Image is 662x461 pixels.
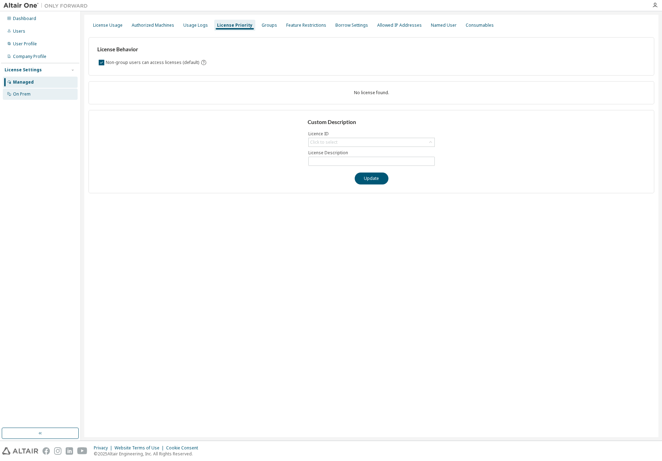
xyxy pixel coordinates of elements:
img: youtube.svg [77,447,87,455]
h3: Custom Description [308,119,435,126]
div: Consumables [466,22,494,28]
div: On Prem [13,91,31,97]
div: License Usage [93,22,123,28]
div: Website Terms of Use [114,445,166,451]
div: Borrow Settings [335,22,368,28]
label: Licence ID [308,131,435,137]
div: Feature Restrictions [286,22,326,28]
div: User Profile [13,41,37,47]
div: Click to select [310,139,337,145]
div: Managed [13,79,34,85]
img: facebook.svg [42,447,50,455]
div: Cookie Consent [166,445,202,451]
img: linkedin.svg [66,447,73,455]
div: Privacy [94,445,114,451]
div: Company Profile [13,54,46,59]
div: License Priority [217,22,253,28]
div: Usage Logs [183,22,208,28]
div: Allowed IP Addresses [377,22,422,28]
h3: License Behavior [97,46,206,53]
label: License Description [308,150,435,156]
p: © 2025 Altair Engineering, Inc. All Rights Reserved. [94,451,202,457]
button: Update [355,173,388,184]
img: instagram.svg [54,447,61,455]
img: altair_logo.svg [2,447,38,455]
div: Groups [262,22,277,28]
div: Click to select [309,138,434,147]
div: Users [13,28,25,34]
svg: By default any user not assigned to any group can access any license. Turn this setting off to di... [201,59,207,66]
div: Authorized Machines [132,22,174,28]
div: No license found. [97,90,645,96]
div: Dashboard [13,16,36,21]
div: Named User [431,22,457,28]
img: Altair One [4,2,91,9]
label: Non-group users can access licenses (default) [106,58,201,67]
div: License Settings [5,67,42,73]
